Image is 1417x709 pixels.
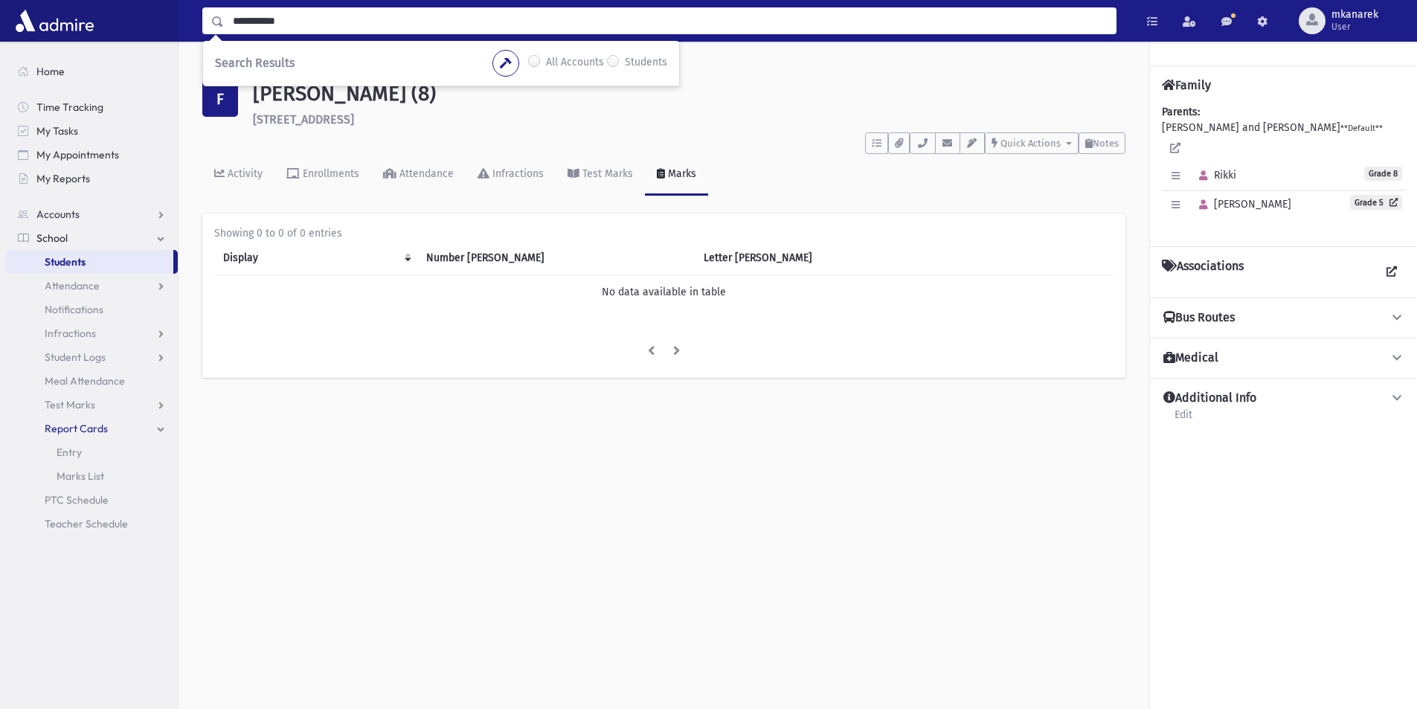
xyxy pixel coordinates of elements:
a: My Reports [6,167,178,190]
span: PTC Schedule [45,493,109,507]
a: Marks [645,154,708,196]
div: Enrollments [300,167,359,180]
span: Accounts [36,208,80,221]
a: Report Cards [6,417,178,440]
span: Grade 8 [1364,167,1402,181]
a: Test Marks [6,393,178,417]
div: Test Marks [579,167,633,180]
a: School [6,226,178,250]
span: My Reports [36,172,90,185]
span: User [1331,21,1378,33]
span: Infractions [45,327,96,340]
th: Letter Mark [695,241,935,275]
span: Notes [1093,138,1119,149]
a: Time Tracking [6,95,178,119]
a: Attendance [6,274,178,298]
span: Entry [57,446,82,459]
span: School [36,231,68,245]
td: No data available in table [214,275,1114,309]
h4: Family [1162,78,1211,92]
h4: Medical [1163,350,1218,366]
img: AdmirePro [12,6,97,36]
span: Home [36,65,65,78]
a: Marks List [6,464,178,488]
div: Attendance [396,167,454,180]
a: PTC Schedule [6,488,178,512]
span: My Tasks [36,124,78,138]
input: Search [224,7,1116,34]
span: mkanarek [1331,9,1378,21]
a: Meal Attendance [6,369,178,393]
span: Quick Actions [1000,138,1061,149]
span: Report Cards [45,422,108,435]
a: Enrollments [274,154,371,196]
span: Search Results [215,56,295,70]
span: Time Tracking [36,100,103,114]
label: All Accounts [546,54,604,72]
span: Attendance [45,279,100,292]
button: Bus Routes [1162,310,1405,326]
button: Notes [1079,132,1125,154]
a: My Appointments [6,143,178,167]
a: Edit [1174,406,1193,433]
a: Students [6,250,173,274]
span: Student Logs [45,350,106,364]
div: Activity [225,167,263,180]
span: Test Marks [45,398,95,411]
th: Number Mark [417,241,695,275]
div: Marks [665,167,696,180]
div: F [202,81,238,117]
h6: [STREET_ADDRESS] [253,112,1125,126]
span: Students [45,255,86,269]
span: Teacher Schedule [45,517,128,530]
nav: breadcrumb [202,60,256,81]
span: My Appointments [36,148,119,161]
a: Teacher Schedule [6,512,178,536]
a: View all Associations [1378,259,1405,286]
a: My Tasks [6,119,178,143]
a: Infractions [6,321,178,345]
span: Marks List [57,469,104,483]
span: Rikki [1192,169,1236,182]
div: Infractions [489,167,544,180]
a: Grade 5 [1350,195,1402,210]
h1: [PERSON_NAME] (8) [253,81,1125,106]
div: Showing 0 to 0 of 0 entries [214,225,1114,241]
a: Entry [6,440,178,464]
button: Additional Info [1162,391,1405,406]
h4: Additional Info [1163,391,1256,406]
b: Parents: [1162,106,1200,118]
a: Student Logs [6,345,178,369]
a: Home [6,60,178,83]
a: Accounts [6,202,178,226]
a: Activity [202,154,274,196]
button: Medical [1162,350,1405,366]
th: Display [214,241,417,275]
button: Quick Actions [985,132,1079,154]
h4: Associations [1162,259,1244,286]
a: Attendance [371,154,466,196]
a: Infractions [466,154,556,196]
a: Students [202,61,256,74]
span: Meal Attendance [45,374,125,388]
label: Students [625,54,667,72]
a: Test Marks [556,154,645,196]
h4: Bus Routes [1163,310,1235,326]
span: [PERSON_NAME] [1192,198,1291,211]
a: Notifications [6,298,178,321]
div: [PERSON_NAME] and [PERSON_NAME] [1162,104,1405,234]
span: Notifications [45,303,103,316]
